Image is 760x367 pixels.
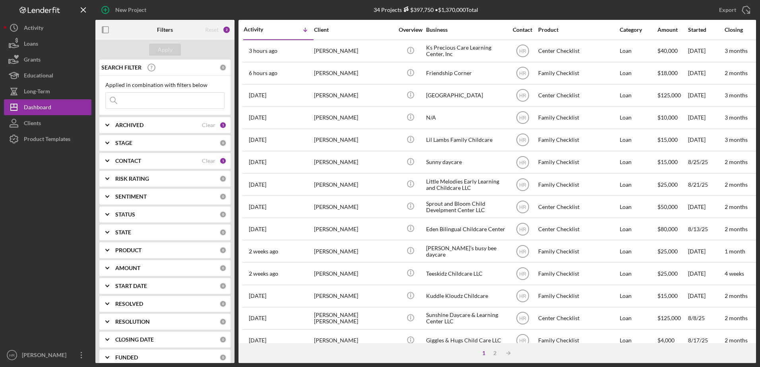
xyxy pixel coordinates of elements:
[725,92,748,99] time: 3 months
[249,137,266,143] time: 2025-09-12 18:22
[314,241,394,262] div: [PERSON_NAME]
[202,122,215,128] div: Clear
[725,70,748,76] time: 2 months
[620,27,657,33] div: Category
[733,332,752,351] iframe: Intercom live chat
[725,248,745,255] time: 1 month
[620,152,657,173] div: Loan
[657,114,678,121] span: $10,000
[725,270,744,277] time: 4 weeks
[519,338,526,344] text: HR
[725,181,748,188] time: 2 months
[657,315,681,321] span: $125,000
[4,36,91,52] button: Loans
[244,26,279,33] div: Activity
[219,282,227,290] div: 0
[249,48,277,54] time: 2025-09-17 16:11
[688,330,724,351] div: 8/17/25
[426,330,506,351] div: Giggles & Hugs Child Care LLC
[115,283,147,289] b: START DATE
[519,182,526,187] text: HR
[657,47,678,54] span: $40,000
[620,286,657,307] div: Loan
[538,286,618,307] div: Family Checklist
[115,247,142,253] b: PRODUCT
[219,157,227,164] div: 1
[95,2,154,18] button: New Project
[620,129,657,151] div: Loan
[688,174,724,195] div: 8/21/25
[688,63,724,84] div: [DATE]
[688,241,724,262] div: [DATE]
[426,63,506,84] div: Friendship Corner
[314,308,394,329] div: [PERSON_NAME] [PERSON_NAME]
[4,83,91,99] button: Long-Term
[519,71,526,76] text: HR
[688,27,724,33] div: Started
[519,204,526,210] text: HR
[402,6,434,13] div: $397,750
[24,36,38,54] div: Loans
[4,131,91,147] a: Product Templates
[688,152,724,173] div: 8/25/25
[205,27,219,33] div: Reset
[219,300,227,307] div: 0
[24,115,41,133] div: Clients
[725,114,748,121] time: 3 months
[538,85,618,106] div: Center Checklist
[219,265,227,272] div: 0
[519,249,526,254] text: HR
[24,131,70,149] div: Product Templates
[620,241,657,262] div: Loan
[620,63,657,84] div: Loan
[115,336,154,343] b: CLOSING DATE
[4,99,91,115] button: Dashboard
[249,226,266,232] time: 2025-09-08 13:08
[657,337,675,344] span: $4,000
[688,263,724,284] div: [DATE]
[4,20,91,36] button: Activity
[249,248,278,255] time: 2025-09-04 16:06
[725,136,748,143] time: 3 months
[620,330,657,351] div: Loan
[396,27,425,33] div: Overview
[105,82,225,88] div: Applied in combination with filters below
[657,203,678,210] span: $50,000
[538,63,618,84] div: Family Checklist
[725,203,748,210] time: 2 months
[219,122,227,129] div: 1
[725,337,748,344] time: 2 months
[426,107,506,128] div: N/A
[620,218,657,240] div: Loan
[314,41,394,62] div: [PERSON_NAME]
[688,107,724,128] div: [DATE]
[149,44,181,56] button: Apply
[426,174,506,195] div: Little Melodies Early Learning and Childcare LLC
[426,241,506,262] div: [PERSON_NAME]’s busy bee daycare
[426,286,506,307] div: Kuddle Kloudz Childcare
[115,319,150,325] b: RESOLUTION
[657,70,678,76] span: $18,000
[538,218,618,240] div: Center Checklist
[24,68,53,85] div: Educational
[725,292,748,299] time: 2 months
[519,93,526,99] text: HR
[249,204,266,210] time: 2025-09-09 19:13
[657,158,678,165] span: $15,000
[657,248,678,255] span: $25,000
[688,286,724,307] div: [DATE]
[219,139,227,147] div: 0
[620,41,657,62] div: Loan
[538,27,618,33] div: Product
[711,2,756,18] button: Export
[219,247,227,254] div: 0
[657,270,678,277] span: $25,000
[489,350,500,356] div: 2
[538,129,618,151] div: Family Checklist
[115,229,131,236] b: STATE
[314,152,394,173] div: [PERSON_NAME]
[314,196,394,217] div: [PERSON_NAME]
[519,294,526,299] text: HR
